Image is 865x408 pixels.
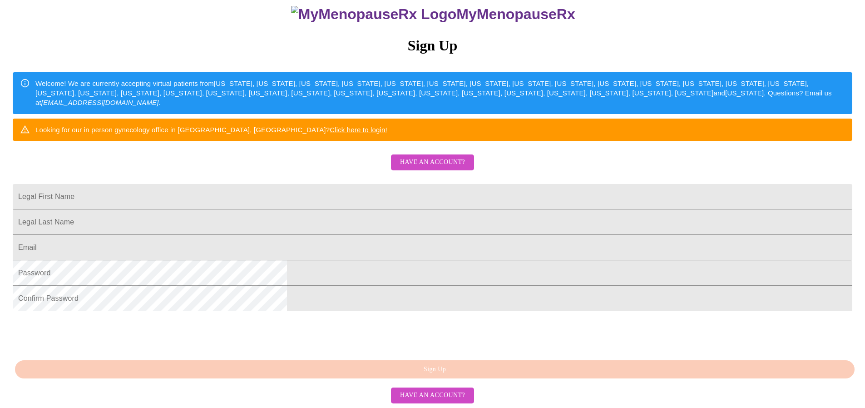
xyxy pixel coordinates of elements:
[35,75,845,111] div: Welcome! We are currently accepting virtual patients from [US_STATE], [US_STATE], [US_STATE], [US...
[391,154,474,170] button: Have an account?
[41,99,159,106] em: [EMAIL_ADDRESS][DOMAIN_NAME]
[35,121,387,138] div: Looking for our in person gynecology office in [GEOGRAPHIC_DATA], [GEOGRAPHIC_DATA]?
[389,391,476,398] a: Have an account?
[13,37,852,54] h3: Sign Up
[400,390,465,401] span: Have an account?
[400,157,465,168] span: Have an account?
[391,388,474,403] button: Have an account?
[389,164,476,172] a: Have an account?
[330,126,387,134] a: Click here to login!
[13,316,151,351] iframe: reCAPTCHA
[14,6,853,23] h3: MyMenopauseRx
[291,6,456,23] img: MyMenopauseRx Logo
